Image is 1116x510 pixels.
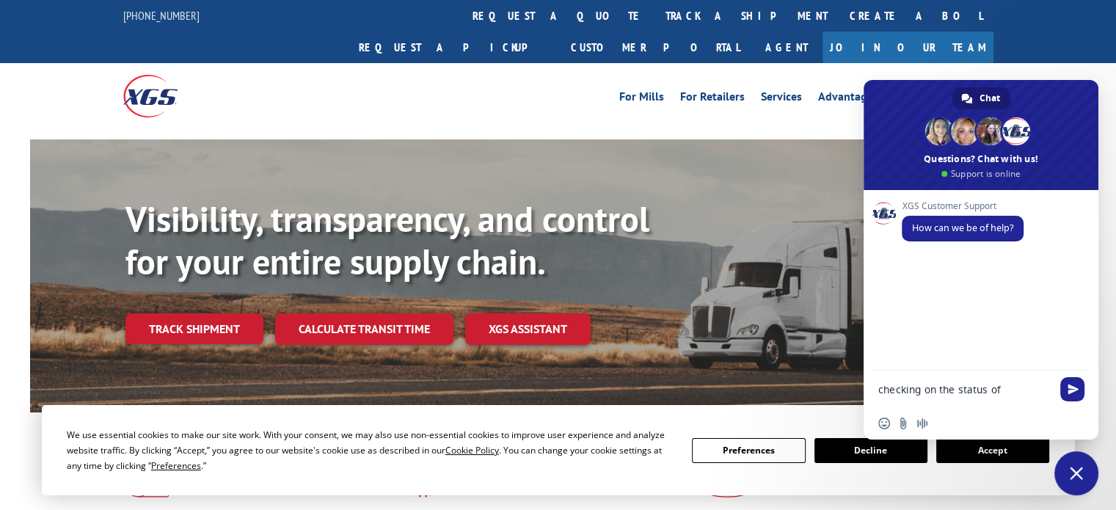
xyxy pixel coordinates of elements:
a: Agent [751,32,823,63]
b: Visibility, transparency, and control for your entire supply chain. [125,196,649,284]
span: Preferences [151,459,201,472]
span: Send [1060,377,1084,401]
div: Close chat [1054,451,1098,495]
a: Calculate transit time [275,313,453,345]
span: How can we be of help? [912,222,1013,234]
textarea: Compose your message... [878,383,1051,396]
span: XGS Customer Support [902,201,1024,211]
a: Services [761,91,802,107]
a: Join Our Team [823,32,993,63]
a: [PHONE_NUMBER] [123,8,200,23]
a: Track shipment [125,313,263,344]
div: Cookie Consent Prompt [42,405,1075,495]
a: XGS ASSISTANT [465,313,591,345]
span: Cookie Policy [445,444,499,456]
button: Decline [814,438,927,463]
span: Send a file [897,418,909,429]
a: Request a pickup [348,32,560,63]
a: Customer Portal [560,32,751,63]
button: Accept [936,438,1049,463]
a: For Mills [619,91,664,107]
a: Advantages [818,91,878,107]
div: Chat [952,87,1010,109]
span: Insert an emoji [878,418,890,429]
span: Audio message [916,418,928,429]
div: We use essential cookies to make our site work. With your consent, we may also use non-essential ... [67,427,674,473]
span: Chat [980,87,1000,109]
button: Preferences [692,438,805,463]
a: For Retailers [680,91,745,107]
